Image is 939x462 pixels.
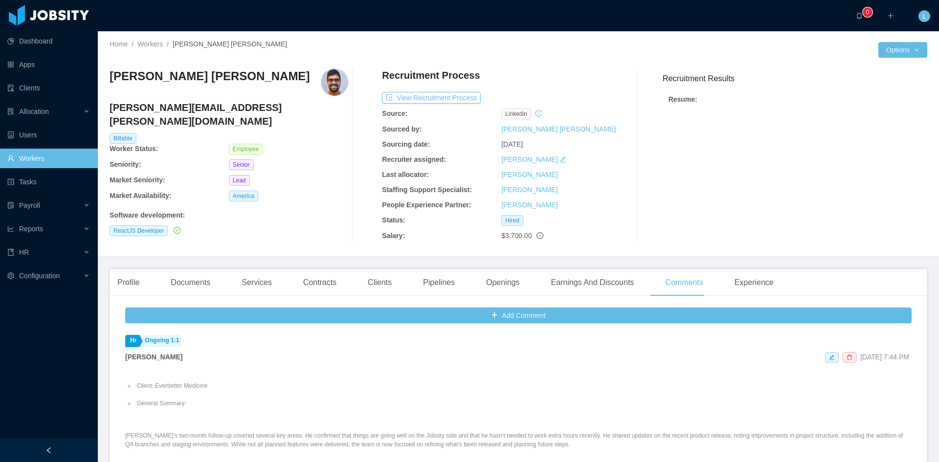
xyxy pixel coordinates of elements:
[382,186,472,194] b: Staffing Support Specialist:
[887,12,894,19] i: icon: plus
[140,335,181,347] a: Ongoing 1:1
[7,272,14,279] i: icon: setting
[110,145,158,153] b: Worker Status:
[173,40,287,48] span: [PERSON_NAME] [PERSON_NAME]
[7,78,90,98] a: icon: auditClients
[110,101,348,128] h4: [PERSON_NAME][EMAIL_ADDRESS][PERSON_NAME][DOMAIN_NAME]
[922,10,926,22] span: L
[110,192,172,199] b: Market Availability:
[321,68,348,96] img: c714a33d-6d58-4c3b-80f1-ee35ff246e78_6876cddf79c6d-400w.png
[110,176,165,184] b: Market Seniority:
[382,92,481,104] button: icon: exportView Recruitment Process
[19,272,60,280] span: Configuration
[537,232,543,239] span: info-circle
[657,269,711,296] div: Comments
[501,232,532,240] span: $3,700.00
[501,109,531,119] span: linkedin
[110,133,136,144] span: Billable
[501,155,558,163] a: [PERSON_NAME]
[234,269,279,296] div: Services
[501,125,616,133] a: [PERSON_NAME] [PERSON_NAME]
[856,12,863,19] i: icon: bell
[501,215,523,226] span: Hired
[174,227,180,234] i: icon: check-circle
[125,353,182,361] strong: [PERSON_NAME]
[19,201,40,209] span: Payroll
[229,191,258,201] span: America
[7,125,90,145] a: icon: robotUsers
[7,172,90,192] a: icon: profileTasks
[543,269,642,296] div: Earnings And Discounts
[110,160,141,168] b: Seniority:
[360,269,400,296] div: Clients
[501,140,523,148] span: [DATE]
[863,7,872,17] sup: 0
[7,108,14,115] i: icon: solution
[382,94,481,102] a: icon: exportView Recruitment Process
[229,144,263,154] span: Employee
[501,186,558,194] a: [PERSON_NAME]
[415,269,463,296] div: Pipelines
[535,110,542,117] i: icon: history
[829,354,835,360] i: icon: edit
[7,31,90,51] a: icon: pie-chartDashboard
[663,72,927,85] h3: Recruitment Results
[382,110,407,117] b: Source:
[501,201,558,209] a: [PERSON_NAME]
[167,40,169,48] span: /
[382,232,405,240] b: Salary:
[229,159,254,170] span: Senior
[559,156,566,163] i: icon: edit
[878,42,927,58] button: Optionsicon: down
[727,269,782,296] div: Experience
[382,216,405,224] b: Status:
[847,354,852,360] i: icon: delete
[7,249,14,256] i: icon: book
[132,40,134,48] span: /
[382,171,429,178] b: Last allocator:
[7,55,90,74] a: icon: appstoreApps
[135,381,912,390] li: Client: Everbetter Medicine
[382,125,422,133] b: Sourced by:
[19,225,43,233] span: Reports
[7,149,90,168] a: icon: userWorkers
[19,108,49,115] span: Allocation
[172,226,180,234] a: icon: check-circle
[501,171,558,178] a: [PERSON_NAME]
[382,155,446,163] b: Recruiter assigned:
[125,308,912,323] button: icon: plusAdd Comment
[135,399,912,408] li: General Summary:
[669,95,697,103] strong: Resume :
[382,201,471,209] b: People Experience Partner:
[110,40,128,48] a: Home
[163,269,218,296] div: Documents
[125,431,912,449] p: [PERSON_NAME]’s two-month follow-up covered several key areas. He confirmed that things are going...
[110,68,310,84] h3: [PERSON_NAME] [PERSON_NAME]
[7,202,14,209] i: icon: file-protect
[382,68,480,82] h4: Recruitment Process
[382,140,430,148] b: Sourcing date:
[860,353,909,361] span: [DATE] 7:44 PM
[110,269,147,296] div: Profile
[125,335,139,347] a: Hr
[19,248,29,256] span: HR
[229,175,250,186] span: Lead
[110,211,185,219] b: Software development :
[7,225,14,232] i: icon: line-chart
[295,269,344,296] div: Contracts
[137,40,163,48] a: Workers
[110,225,168,236] span: ReactJS Developer
[478,269,528,296] div: Openings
